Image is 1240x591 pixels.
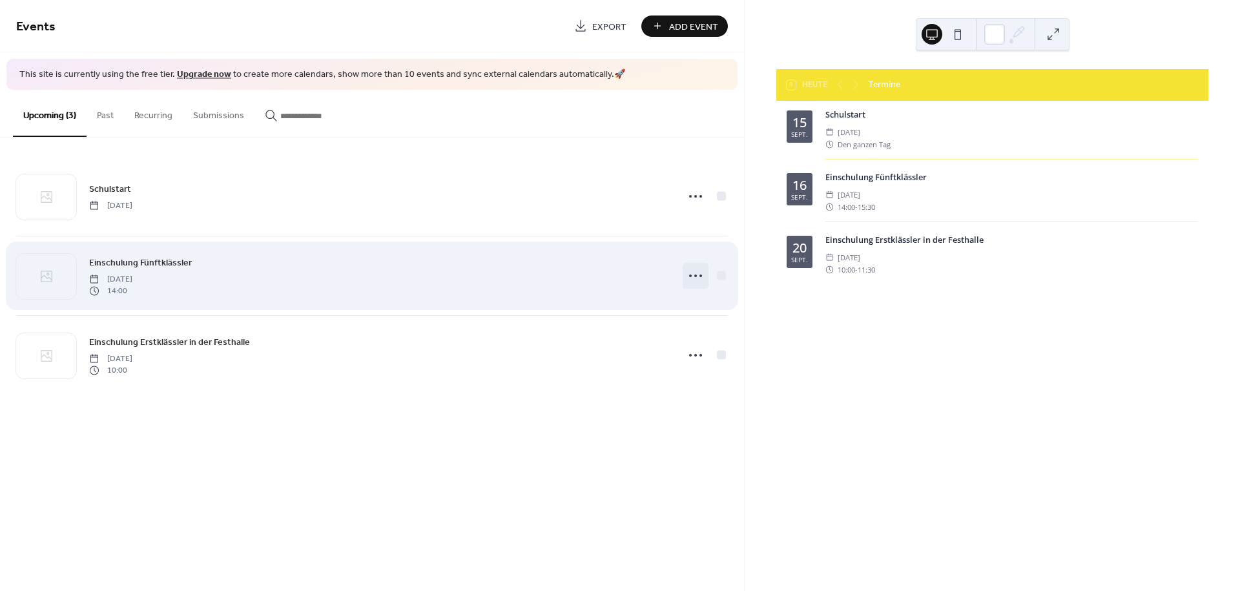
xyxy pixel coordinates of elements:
[89,256,192,269] span: Einschulung Fünftklässler
[564,16,636,37] a: Export
[858,201,875,213] span: 15:30
[89,335,250,349] a: Einschulung Erstklässler in der Festhalle
[89,200,132,211] span: [DATE]
[825,264,834,276] div: ​
[858,264,875,276] span: 11:30
[177,66,231,83] a: Upgrade now
[89,273,132,285] span: [DATE]
[838,138,891,150] span: Den ganzen Tag
[825,171,1198,183] div: Einschulung Fünftklässler
[838,189,860,201] span: [DATE]
[855,201,858,213] span: -
[13,90,87,137] button: Upcoming (3)
[825,234,1198,246] div: Einschulung Erstklässler in der Festhalle
[791,194,808,200] div: Sept.
[838,201,855,213] span: 14:00
[825,109,1198,121] div: Schulstart
[124,90,183,136] button: Recurring
[89,182,131,196] span: Schulstart
[792,179,807,192] div: 16
[838,251,860,264] span: [DATE]
[825,201,834,213] div: ​
[16,14,56,39] span: Events
[791,131,808,138] div: Sept.
[89,353,132,364] span: [DATE]
[792,242,807,254] div: 20
[87,90,124,136] button: Past
[19,68,625,81] span: This site is currently using the free tier. to create more calendars, show more than 10 events an...
[89,285,132,297] span: 14:00
[869,78,900,90] div: Termine
[183,90,254,136] button: Submissions
[838,126,860,138] span: [DATE]
[825,138,834,150] div: ​
[825,189,834,201] div: ​
[825,126,834,138] div: ​
[89,365,132,377] span: 10:00
[89,181,131,196] a: Schulstart
[792,116,807,129] div: 15
[669,20,718,34] span: Add Event
[825,251,834,264] div: ​
[89,255,192,270] a: Einschulung Fünftklässler
[641,16,728,37] button: Add Event
[791,256,808,263] div: Sept.
[838,264,855,276] span: 10:00
[592,20,626,34] span: Export
[855,264,858,276] span: -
